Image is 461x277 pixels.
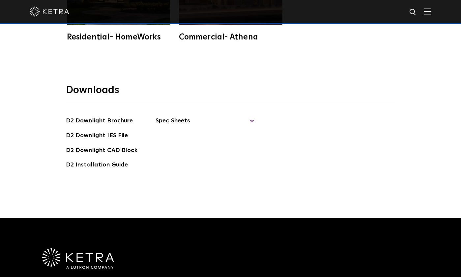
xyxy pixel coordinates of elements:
[66,131,128,141] a: D2 Downlight IES File
[66,146,137,156] a: D2 Downlight CAD Block
[409,8,417,16] img: search icon
[66,160,128,171] a: D2 Installation Guide
[66,84,395,101] h3: Downloads
[67,33,170,41] div: Residential- HomeWorks
[179,33,282,41] div: Commercial- Athena
[156,116,254,131] span: Spec Sheets
[42,248,114,269] img: Ketra-aLutronCo_White_RGB
[424,8,431,14] img: Hamburger%20Nav.svg
[30,7,69,16] img: ketra-logo-2019-white
[66,116,133,127] a: D2 Downlight Brochure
